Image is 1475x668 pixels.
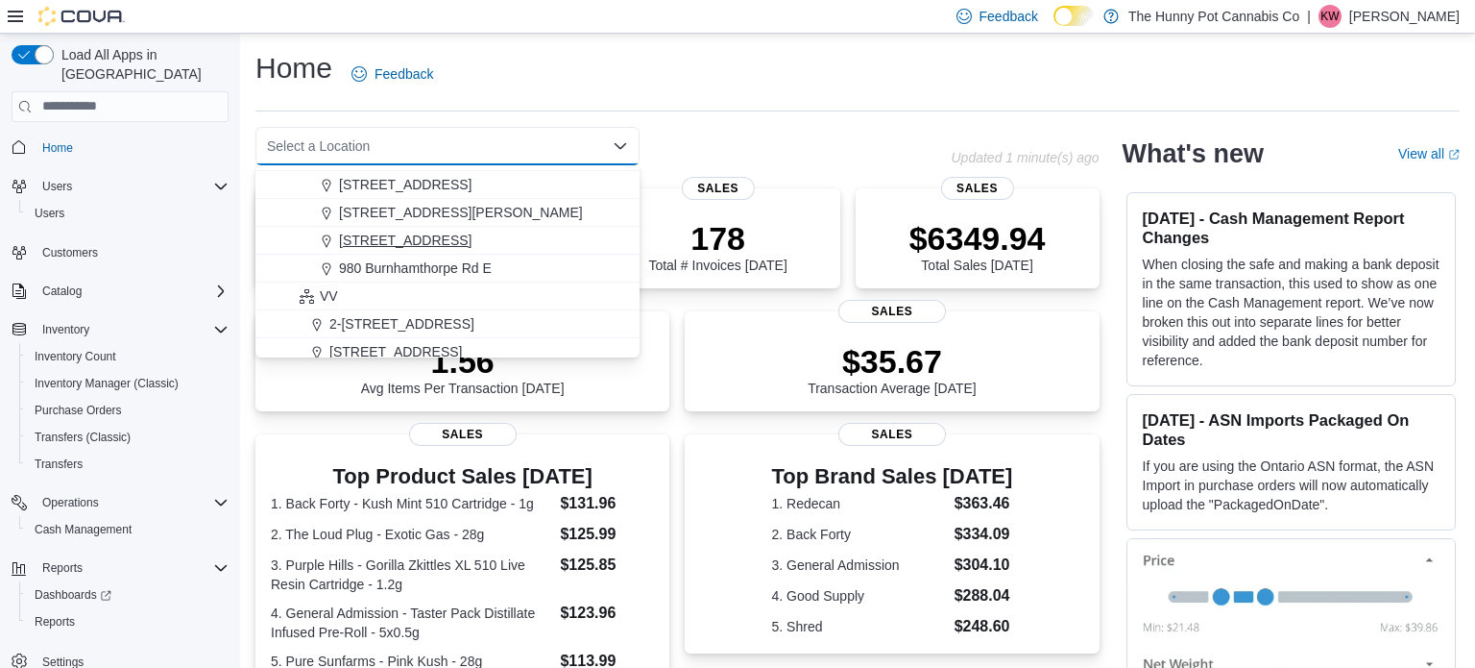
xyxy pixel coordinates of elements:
span: [STREET_ADDRESS][PERSON_NAME] [339,203,583,222]
button: Catalog [4,278,236,305]
div: Total # Invoices [DATE] [648,219,786,273]
span: 980 Burnhamthorpe Rd E [339,259,492,278]
dd: $125.99 [560,523,654,546]
h2: What's new [1123,138,1264,169]
p: $6349.94 [909,219,1046,258]
a: Dashboards [27,583,119,606]
img: Cova [38,7,125,26]
span: 2-[STREET_ADDRESS] [329,314,474,334]
span: Cash Management [27,518,229,541]
a: Customers [35,241,106,264]
p: The Hunny Pot Cannabis Co [1128,5,1299,28]
span: Customers [42,245,98,260]
p: 1.56 [361,342,565,381]
dd: $123.96 [560,602,654,625]
span: Feedback [979,7,1038,26]
button: Users [19,200,236,227]
dt: 2. The Loud Plug - Exotic Gas - 28g [271,525,552,544]
a: Purchase Orders [27,399,130,422]
a: Cash Management [27,518,139,541]
span: Cash Management [35,522,132,537]
dt: 1. Back Forty - Kush Mint 510 Cartridge - 1g [271,494,552,513]
button: Transfers [19,451,236,478]
button: Users [4,173,236,200]
button: [STREET_ADDRESS] [255,227,640,255]
h3: Top Product Sales [DATE] [271,465,654,488]
span: Home [35,136,229,160]
p: [PERSON_NAME] [1349,5,1460,28]
span: [STREET_ADDRESS] [339,231,472,250]
svg: External link [1448,149,1460,161]
dd: $131.96 [560,492,654,515]
dt: 1. Redecan [772,494,947,513]
span: Sales [682,177,755,200]
dt: 3. Purple Hills - Gorilla Zkittles XL 510 Live Resin Cartridge - 1.2g [271,556,552,594]
span: Users [35,206,64,221]
div: Kayla Weaver [1318,5,1342,28]
button: Reports [35,557,90,580]
button: Catalog [35,280,89,303]
span: Dashboards [35,587,111,603]
dd: $304.10 [955,554,1013,577]
span: Dashboards [27,583,229,606]
span: [STREET_ADDRESS][PERSON_NAME] [339,147,583,166]
span: Operations [35,491,229,514]
span: Catalog [35,280,229,303]
p: Updated 1 minute(s) ago [951,150,1099,165]
button: Inventory Manager (Classic) [19,370,236,397]
span: [STREET_ADDRESS] [329,342,462,361]
span: Sales [838,300,946,323]
dt: 2. Back Forty [772,525,947,544]
span: Sales [838,423,946,446]
input: Dark Mode [1053,6,1094,26]
h3: [DATE] - Cash Management Report Changes [1143,209,1439,247]
dt: 5. Shred [772,617,947,636]
button: VV [255,283,640,310]
span: Feedback [375,64,433,84]
button: [STREET_ADDRESS] [255,171,640,199]
button: Inventory [35,318,97,341]
span: Inventory [42,322,89,337]
button: [STREET_ADDRESS][PERSON_NAME] [255,199,640,227]
span: Sales [409,423,517,446]
h3: [DATE] - ASN Imports Packaged On Dates [1143,410,1439,449]
a: View allExternal link [1398,146,1460,161]
span: Users [42,179,72,194]
h3: Top Brand Sales [DATE] [772,465,1013,488]
span: Purchase Orders [27,399,229,422]
dd: $288.04 [955,584,1013,607]
span: Transfers [35,457,83,472]
span: Reports [27,610,229,633]
button: Inventory [4,316,236,343]
button: Home [4,134,236,161]
div: Avg Items Per Transaction [DATE] [361,342,565,396]
span: Reports [35,614,75,630]
p: When closing the safe and making a bank deposit in the same transaction, this used to show as one... [1143,255,1439,370]
button: Operations [4,489,236,516]
span: Inventory [35,318,229,341]
a: Inventory Count [27,345,124,368]
button: 2-[STREET_ADDRESS] [255,310,640,338]
button: Reports [19,608,236,635]
span: Inventory Count [27,345,229,368]
dd: $334.09 [955,523,1013,546]
span: Operations [42,495,99,510]
span: Users [27,202,229,225]
span: Customers [35,240,229,264]
span: Dark Mode [1053,26,1054,27]
dd: $363.46 [955,492,1013,515]
button: [STREET_ADDRESS] [255,338,640,366]
span: Transfers (Classic) [35,430,131,445]
span: Transfers [27,453,229,476]
a: Home [35,136,81,160]
a: Inventory Manager (Classic) [27,372,186,395]
span: Inventory Manager (Classic) [35,376,179,391]
a: Reports [27,610,83,633]
p: If you are using the Ontario ASN format, the ASN Import in purchase orders will now automatically... [1143,457,1439,514]
dd: $125.85 [560,554,654,577]
span: [STREET_ADDRESS] [339,175,472,194]
span: Sales [940,177,1013,200]
p: $35.67 [808,342,977,381]
span: VV [320,286,338,306]
p: | [1307,5,1311,28]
